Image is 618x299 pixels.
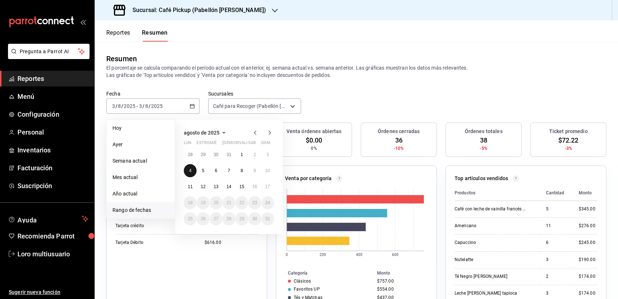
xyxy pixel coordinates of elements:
[201,184,205,189] abbr: 12 de agosto de 2025
[148,103,151,109] span: /
[241,152,243,157] abbr: 1 de agosto de 2025
[480,145,487,152] span: -5%
[276,269,374,277] th: Categoría
[197,196,209,209] button: 19 de agosto de 2025
[261,180,274,193] button: 17 de agosto de 2025
[235,148,248,161] button: 1 de agosto de 2025
[222,196,235,209] button: 21 de agosto de 2025
[201,200,205,205] abbr: 19 de agosto de 2025
[17,93,35,100] font: Menú
[106,64,606,79] p: El porcentaje se calcula comparando el período actual con el anterior, ej. semana actual vs. sema...
[248,212,261,225] button: 30 de agosto de 2025
[455,257,527,263] div: Nutelatte
[222,212,235,225] button: 28 de agosto de 2025
[8,44,90,59] button: Pregunta a Parrot AI
[564,145,572,152] span: -3%
[248,180,261,193] button: 16 de agosto de 2025
[205,240,258,246] div: $616.00
[151,103,163,109] input: ----
[540,185,573,201] th: Cantidad
[17,164,52,172] font: Facturación
[214,184,218,189] abbr: 13 de agosto de 2025
[121,103,123,109] span: /
[579,206,597,212] div: $345.00
[235,140,255,148] abbr: viernes
[188,216,193,221] abbr: 25 de agosto de 2025
[241,168,243,173] abbr: 8 de agosto de 2025
[320,253,326,257] text: 200
[455,273,527,280] div: Té Negro [PERSON_NAME]
[579,290,597,296] div: $174.00
[208,91,301,96] label: Sucursales
[579,273,597,280] div: $174.00
[248,196,261,209] button: 23 de agosto de 2025
[213,102,288,110] span: Café para Recoger (Pabellón [PERSON_NAME])
[392,253,399,257] text: 600
[112,157,169,165] span: Semana actual
[235,212,248,225] button: 29 de agosto de 2025
[210,196,222,209] button: 20 de agosto de 2025
[214,216,218,221] abbr: 27 de agosto de 2025
[106,29,168,42] div: Pestañas de navegación
[266,152,269,157] abbr: 3 de agosto de 2025
[549,128,588,135] h3: Ticket promedio
[248,148,261,161] button: 2 de agosto de 2025
[480,135,487,145] span: 38
[112,124,169,132] span: Hoy
[80,19,86,25] button: open_drawer_menu
[546,206,567,212] div: 5
[235,196,248,209] button: 22 de agosto de 2025
[17,128,44,136] font: Personal
[115,223,188,229] div: Tarjeta crédito
[17,232,75,240] font: Recomienda Parrot
[112,141,169,148] span: Ayer
[17,250,70,258] font: Loro multiusuario
[294,279,311,284] div: Clásicos
[377,279,425,284] div: $757.00
[222,140,265,148] abbr: jueves
[455,175,508,182] p: Top artículos vendidos
[465,128,503,135] h3: Órdenes totales
[356,253,363,257] text: 400
[226,152,231,157] abbr: 31 de julio de 2025
[265,184,270,189] abbr: 17 de agosto de 2025
[222,180,235,193] button: 14 de agosto de 2025
[118,103,121,109] input: --
[184,140,191,148] abbr: lunes
[265,168,270,173] abbr: 10 de agosto de 2025
[265,200,270,205] abbr: 24 de agosto de 2025
[188,184,193,189] abbr: 11 de agosto de 2025
[248,140,256,148] abbr: sábado
[261,140,270,148] abbr: domingo
[311,145,317,152] span: 0%
[455,223,527,229] div: Americano
[214,152,218,157] abbr: 30 de julio de 2025
[17,146,51,154] font: Inventarios
[573,185,597,201] th: Monto
[265,216,270,221] abbr: 31 de agosto de 2025
[197,164,209,177] button: 5 de agosto de 2025
[252,200,257,205] abbr: 23 de agosto de 2025
[115,240,188,246] div: Tarjeta Débito
[210,164,222,177] button: 6 de agosto de 2025
[197,180,209,193] button: 12 de agosto de 2025
[261,148,274,161] button: 3 de agosto de 2025
[253,168,256,173] abbr: 9 de agosto de 2025
[106,91,199,96] label: Fecha
[136,103,138,109] span: -
[197,140,219,148] abbr: martes
[145,103,148,109] input: --
[306,135,322,145] span: $0.00
[188,152,193,157] abbr: 28 de julio de 2025
[377,287,425,292] div: $554.00
[210,148,222,161] button: 30 de julio de 2025
[378,128,420,135] h3: Órdenes cerradas
[226,216,231,221] abbr: 28 de agosto de 2025
[261,212,274,225] button: 31 de agosto de 2025
[239,216,244,221] abbr: 29 de agosto de 2025
[261,196,274,209] button: 24 de agosto de 2025
[112,103,115,109] input: --
[228,168,230,173] abbr: 7 de agosto de 2025
[248,164,261,177] button: 9 de agosto de 2025
[210,212,222,225] button: 27 de agosto de 2025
